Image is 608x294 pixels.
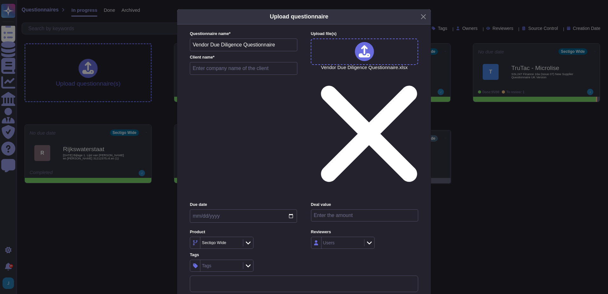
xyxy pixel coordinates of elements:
h5: Upload questionnaire [270,12,328,21]
div: Tags [202,263,211,268]
button: Close [418,12,428,22]
label: Product [190,230,297,234]
span: Vendor Due Diligence Questionnaire.xlsx [321,65,417,198]
input: Enter company name of the client [190,62,297,75]
input: Enter the amount [311,209,418,221]
label: Due date [190,203,297,207]
input: Due date [190,209,297,223]
label: Tags [190,253,297,257]
label: Questionnaire name [190,32,297,36]
label: Deal value [311,203,418,207]
label: Client name [190,55,297,59]
div: Users [323,241,335,245]
div: Sectigo Wide [202,241,226,245]
input: Enter questionnaire name [190,38,297,51]
label: Reviewers [311,230,418,234]
span: Upload file (s) [311,31,336,36]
